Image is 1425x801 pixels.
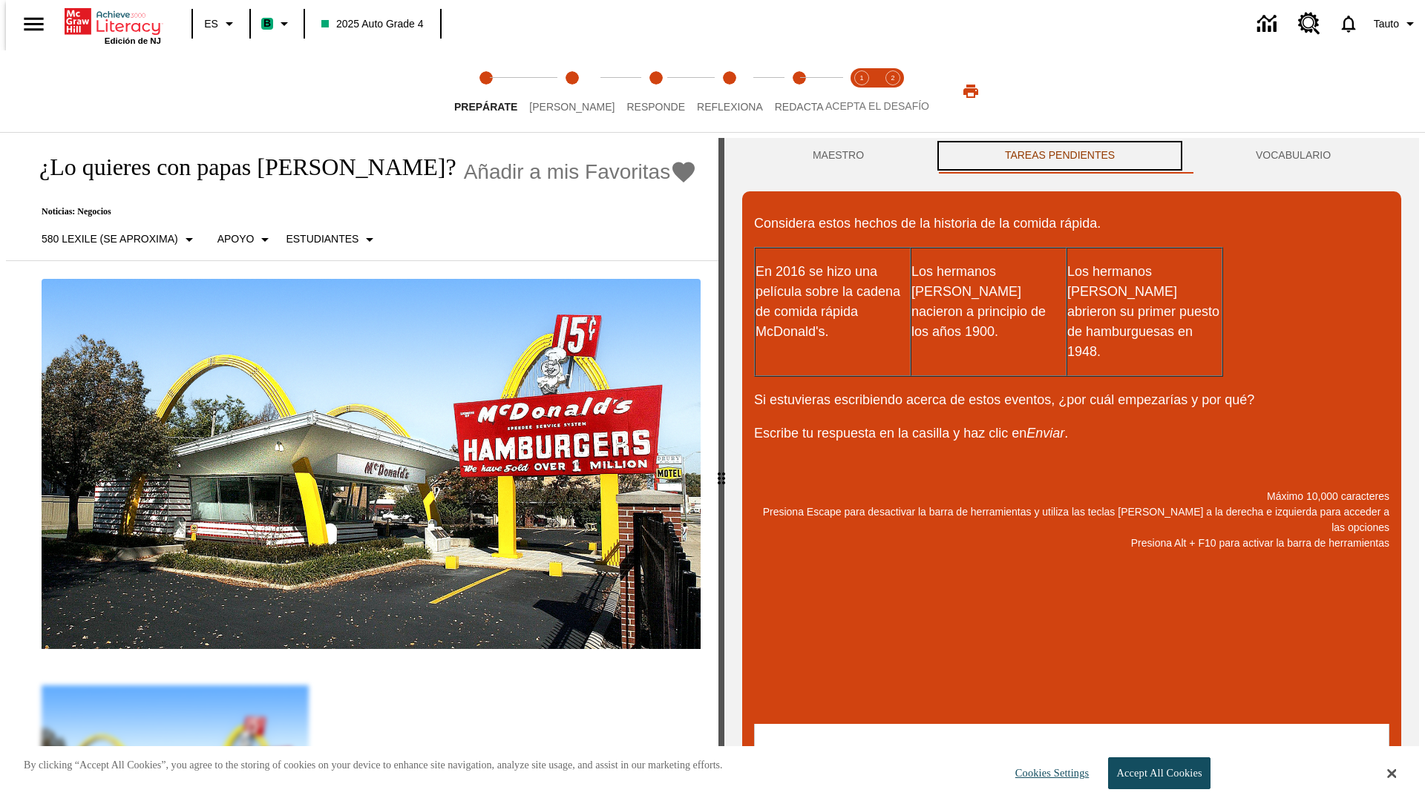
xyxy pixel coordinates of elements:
h1: ¿Lo quieres con papas [PERSON_NAME]? [24,154,456,181]
button: Lenguaje: ES, Selecciona un idioma [197,10,245,37]
p: Presiona Alt + F10 para activar la barra de herramientas [754,535,1389,551]
p: By clicking “Accept All Cookies”, you agree to the storing of cookies on your device to enhance s... [24,758,723,773]
div: Pulsa la tecla de intro o la barra espaciadora y luego presiona las flechas de derecha e izquierd... [718,138,724,801]
p: Presiona Escape para desactivar la barra de herramientas y utiliza las teclas [PERSON_NAME] a la ... [754,504,1389,535]
text: 2 [891,74,894,82]
text: 1 [859,74,863,82]
div: Portada [65,5,161,45]
p: Noticias: Negocios [24,206,697,217]
p: Los hermanos [PERSON_NAME] abrieron su primer puesto de hamburguesas en 1948. [1067,262,1222,362]
button: Accept All Cookies [1108,757,1210,789]
button: Acepta el desafío contesta step 2 of 2 [871,50,914,132]
span: Redacta [775,101,824,113]
span: 2025 Auto Grade 4 [321,16,424,32]
button: Tipo de apoyo, Apoyo [212,226,281,253]
p: Escribe tu respuesta en la casilla y haz clic en . [754,423,1389,444]
span: Añadir a mis Favoritas [464,160,671,184]
button: Close [1387,767,1396,780]
button: Imprimir [947,78,995,105]
button: Perfil/Configuración [1368,10,1425,37]
button: Seleccione Lexile, 580 Lexile (Se aproxima) [36,226,204,253]
button: Maestro [742,138,934,174]
span: Reflexiona [697,101,763,113]
p: Apoyo [217,231,255,247]
span: ES [204,16,218,32]
span: Edición de NJ [105,36,161,45]
span: B [263,14,271,33]
p: Si estuvieras escribiendo acerca de estos eventos, ¿por cuál empezarías y por qué? [754,390,1389,410]
em: Enviar [1026,426,1064,441]
span: Prepárate [454,101,517,113]
button: Reflexiona step 4 of 5 [685,50,775,132]
button: TAREAS PENDIENTES [934,138,1185,174]
span: Responde [626,101,685,113]
p: Máximo 10,000 caracteres [754,489,1389,504]
button: Prepárate step 1 of 5 [442,50,529,132]
span: [PERSON_NAME] [529,101,615,113]
span: ACEPTA EL DESAFÍO [825,100,929,112]
a: Centro de recursos, Se abrirá en una pestaña nueva. [1289,4,1329,44]
button: Añadir a mis Favoritas - ¿Lo quieres con papas fritas? [464,159,698,185]
div: Instructional Panel Tabs [742,138,1401,174]
a: Centro de información [1248,4,1289,44]
button: Acepta el desafío lee step 1 of 2 [840,50,883,132]
button: Redacta step 5 of 5 [763,50,836,132]
div: activity [724,138,1419,801]
button: Boost El color de la clase es verde menta. Cambiar el color de la clase. [255,10,299,37]
button: Seleccionar estudiante [280,226,384,253]
div: reading [6,138,718,794]
p: Los hermanos [PERSON_NAME] nacieron a principio de los años 1900. [911,262,1066,342]
button: Cookies Settings [1002,758,1095,788]
p: 580 Lexile (Se aproxima) [42,231,178,247]
button: VOCABULARIO [1185,138,1401,174]
img: Uno de los primeros locales de McDonald's, con el icónico letrero rojo y los arcos amarillos. [42,279,701,650]
a: Notificaciones [1329,4,1368,43]
button: Responde step 3 of 5 [615,50,697,132]
p: Estudiantes [286,231,358,247]
span: Tauto [1374,16,1399,32]
button: Lee step 2 of 5 [517,50,626,132]
button: Abrir el menú lateral [12,2,56,46]
p: Considera estos hechos de la historia de la comida rápida. [754,214,1389,234]
p: En 2016 se hizo una película sobre la cadena de comida rápida McDonald's. [756,262,910,342]
body: Máximo 10,000 caracteres Presiona Escape para desactivar la barra de herramientas y utiliza las t... [6,12,217,25]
